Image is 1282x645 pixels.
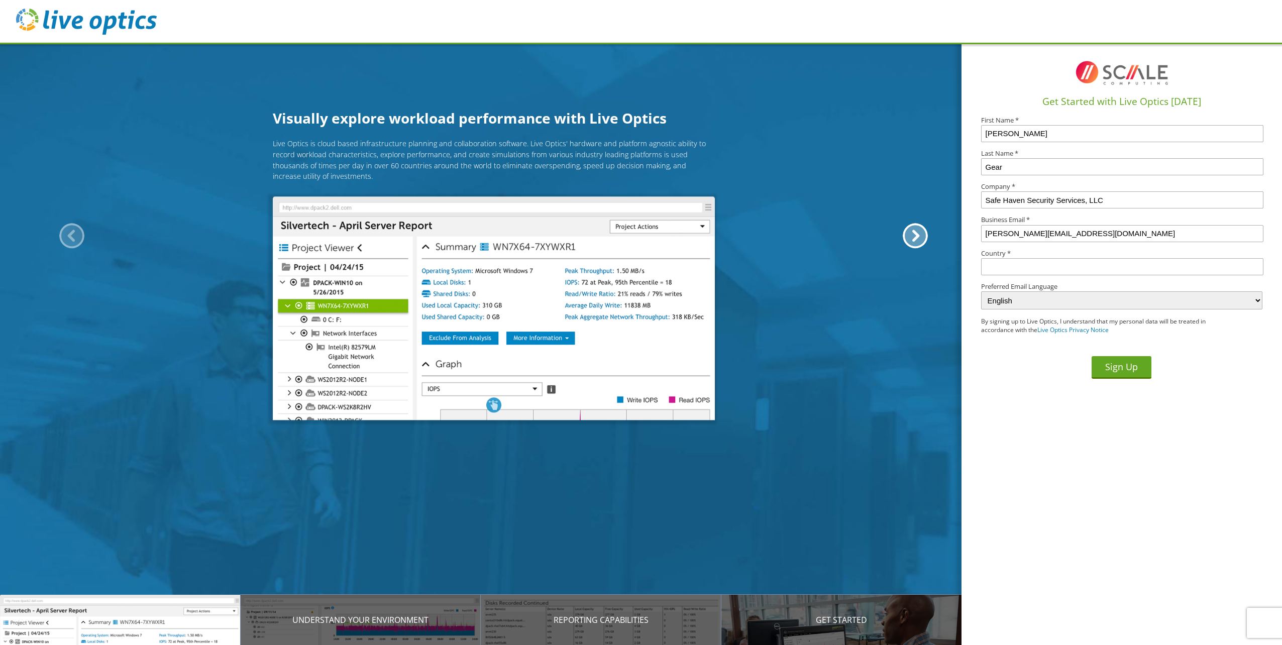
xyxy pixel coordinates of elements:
[981,250,1262,257] label: Country *
[273,107,715,129] h1: Visually explore workload performance with Live Optics
[981,150,1262,157] label: Last Name *
[273,196,715,420] img: Introducing Live Optics
[481,614,721,626] p: Reporting Capabilities
[981,217,1262,223] label: Business Email *
[721,614,962,626] p: Get Started
[981,283,1262,290] label: Preferred Email Language
[241,614,481,626] p: Understand your environment
[981,183,1262,190] label: Company *
[1037,326,1109,334] a: Live Optics Privacy Notice
[16,9,157,35] img: live_optics_svg.svg
[273,139,715,182] p: Live Optics is cloud based infrastructure planning and collaboration software. Live Optics' hardw...
[1092,356,1151,379] button: Sign Up
[981,317,1234,335] p: By signing up to Live Optics, I understand that my personal data will be treated in accordance wi...
[966,94,1278,109] h1: Get Started with Live Optics [DATE]
[981,117,1262,124] label: First Name *
[1072,53,1172,93] img: I8TqFF2VWMAAAAASUVORK5CYII=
